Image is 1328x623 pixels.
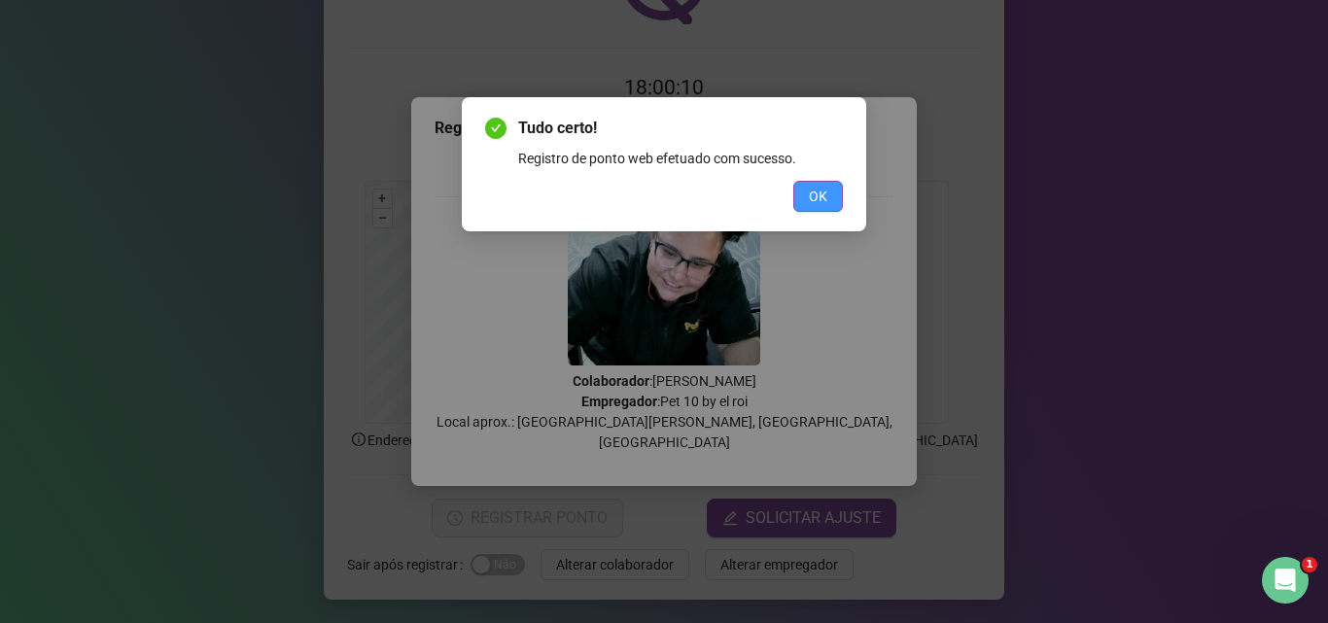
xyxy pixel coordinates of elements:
iframe: Intercom live chat [1262,557,1309,604]
span: OK [809,186,827,207]
span: 1 [1302,557,1317,572]
span: check-circle [485,118,507,139]
div: Registro de ponto web efetuado com sucesso. [518,148,843,169]
span: Tudo certo! [518,117,843,140]
button: OK [793,181,843,212]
